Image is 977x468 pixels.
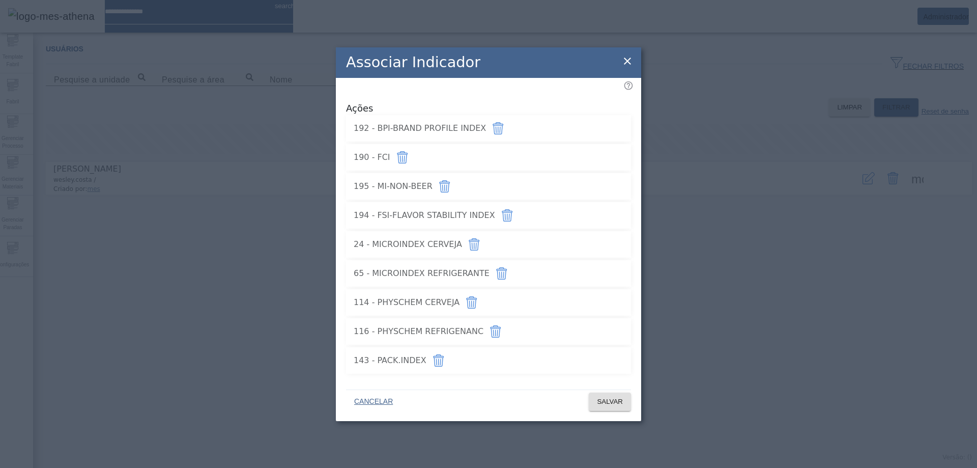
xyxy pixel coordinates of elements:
[354,267,490,280] span: 65 - MICROINDEX REFRIGERANTE
[346,51,480,73] h2: Associar Indicador
[354,180,433,192] span: 195 - MI-NON-BEER
[589,393,631,411] button: SALVAR
[354,209,495,222] span: 194 - FSI-FLAVOR STABILITY INDEX
[354,325,483,338] span: 116 - PHYSCHEM REFRIGENANC
[354,238,462,251] span: 24 - MICROINDEX CERVEJA
[354,397,393,407] span: CANCELAR
[354,151,390,163] span: 190 - FCI
[597,397,623,407] span: SALVAR
[354,296,459,309] span: 114 - PHYSCHEM CERVEJA
[354,354,426,367] span: 143 - PACK.INDEX
[354,122,486,134] span: 192 - BPI-BRAND PROFILE INDEX
[346,101,631,115] span: Ações
[346,393,401,411] button: CANCELAR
